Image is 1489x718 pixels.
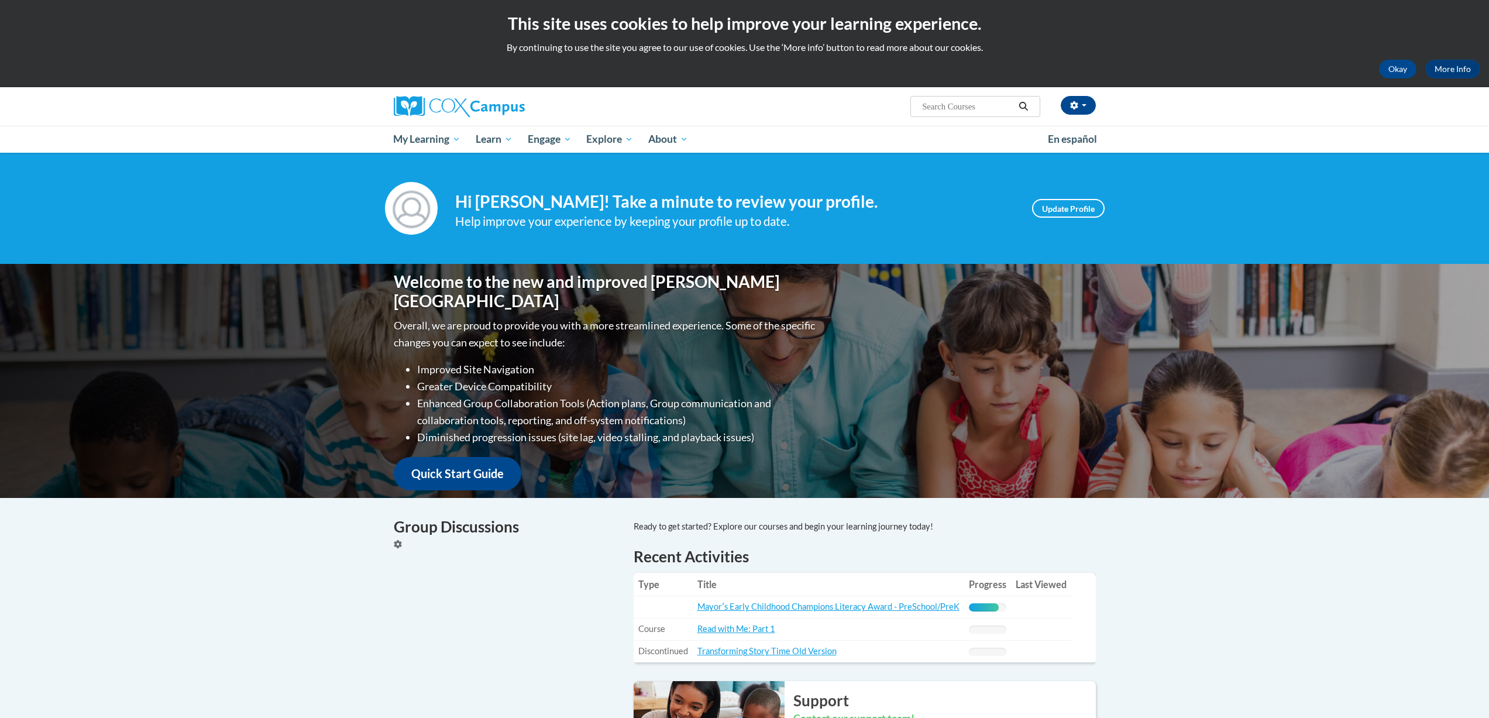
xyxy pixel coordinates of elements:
span: About [648,132,688,146]
span: Discontinued [638,646,688,656]
button: Search [1015,99,1032,114]
span: Course [638,624,665,634]
a: Explore [579,126,641,153]
li: Diminished progression issues (site lag, video stalling, and playback issues) [417,429,818,446]
li: Improved Site Navigation [417,361,818,378]
span: Learn [476,132,513,146]
p: By continuing to use the site you agree to our use of cookies. Use the ‘More info’ button to read... [9,41,1480,54]
a: My Learning [386,126,469,153]
div: Help improve your experience by keeping your profile up to date. [455,212,1015,231]
button: Account Settings [1061,96,1096,115]
h4: Group Discussions [394,516,616,538]
a: Update Profile [1032,199,1105,218]
p: Overall, we are proud to provide you with a more streamlined experience. Some of the specific cha... [394,317,818,351]
h2: This site uses cookies to help improve your learning experience. [9,12,1480,35]
span: En español [1048,133,1097,145]
span: Explore [586,132,633,146]
div: Progress, % [969,603,999,611]
input: Search Courses [921,99,1015,114]
div: Main menu [376,126,1113,153]
h4: Hi [PERSON_NAME]! Take a minute to review your profile. [455,192,1015,212]
a: Read with Me: Part 1 [697,624,775,634]
span: My Learning [393,132,460,146]
a: Learn [468,126,520,153]
th: Title [693,573,964,596]
a: Transforming Story Time Old Version [697,646,837,656]
a: Engage [520,126,579,153]
span: Engage [528,132,572,146]
h1: Recent Activities [634,546,1096,567]
button: Okay [1379,60,1416,78]
img: Profile Image [385,182,438,235]
th: Type [634,573,693,596]
th: Last Viewed [1011,573,1071,596]
li: Greater Device Compatibility [417,378,818,395]
a: More Info [1425,60,1480,78]
th: Progress [964,573,1011,596]
h1: Welcome to the new and improved [PERSON_NAME][GEOGRAPHIC_DATA] [394,272,818,311]
a: Cox Campus [394,96,616,117]
img: Cox Campus [394,96,525,117]
li: Enhanced Group Collaboration Tools (Action plans, Group communication and collaboration tools, re... [417,395,818,429]
a: Mayorʹs Early Childhood Champions Literacy Award - PreSchool/PreK [697,602,960,611]
a: En español [1040,127,1105,152]
h2: Support [793,690,1096,711]
a: About [641,126,696,153]
a: Quick Start Guide [394,457,521,490]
